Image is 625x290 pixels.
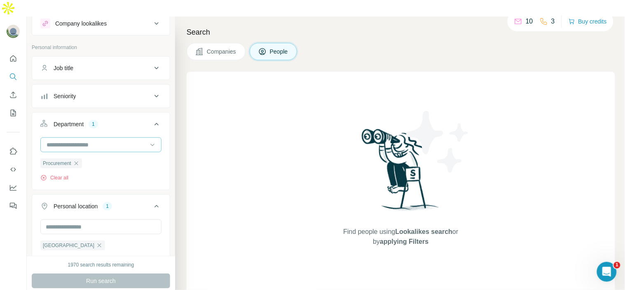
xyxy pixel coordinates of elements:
button: Feedback [7,198,20,213]
img: Surfe Illustration - Woman searching with binoculars [358,127,444,219]
button: Buy credits [569,16,607,27]
div: Seniority [54,92,76,100]
span: Procurement [43,160,71,167]
button: Use Surfe on LinkedIn [7,144,20,159]
p: 10 [526,17,533,26]
button: Clear all [40,174,68,182]
button: Enrich CSV [7,87,20,102]
button: Search [7,69,20,84]
p: 3 [551,17,555,26]
div: Company lookalikes [55,19,107,28]
div: Department [54,120,84,128]
button: Personal location1 [32,196,170,219]
img: Surfe Illustration - Stars [401,105,475,179]
button: Quick start [7,51,20,66]
div: Job title [54,64,73,72]
button: Job title [32,58,170,78]
span: Companies [207,47,237,56]
div: Personal location [54,202,98,210]
span: Find people using or by [335,227,467,247]
span: Lookalikes search [396,228,453,235]
div: 1970 search results remaining [68,261,134,269]
button: Dashboard [7,180,20,195]
span: applying Filters [380,238,428,245]
p: Personal information [32,44,170,51]
span: [GEOGRAPHIC_DATA] [43,242,94,249]
button: Seniority [32,86,170,106]
button: Department1 [32,114,170,137]
button: Use Surfe API [7,162,20,177]
div: 1 [103,203,112,210]
span: 1 [614,262,620,269]
span: People [270,47,289,56]
div: 1 [89,120,98,128]
img: Avatar [7,25,20,38]
button: Company lookalikes [32,14,170,33]
iframe: Intercom live chat [597,262,617,282]
button: My lists [7,106,20,120]
h4: Search [187,26,615,38]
